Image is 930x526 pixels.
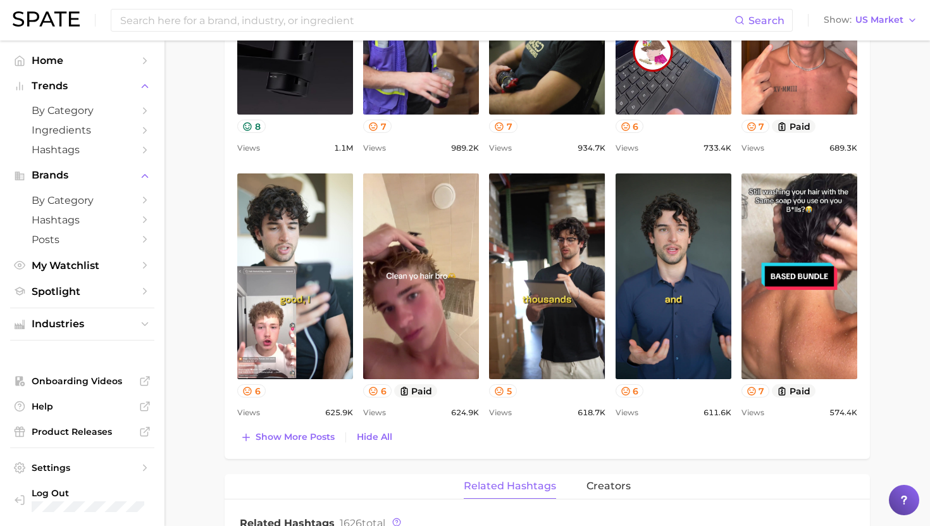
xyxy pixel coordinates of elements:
span: 733.4k [704,141,731,156]
span: 574.4k [829,405,857,420]
span: Product Releases [32,426,133,437]
button: 6 [616,120,644,133]
a: Home [10,51,154,70]
a: Log out. Currently logged in with e-mail mathilde@spate.nyc. [10,484,154,516]
button: ShowUS Market [821,12,921,28]
span: Show [824,16,852,23]
span: Views [237,405,260,420]
button: 8 [237,120,266,133]
span: 689.3k [829,141,857,156]
button: Brands [10,166,154,185]
a: Hashtags [10,210,154,230]
span: Industries [32,318,133,330]
a: by Category [10,101,154,120]
span: 625.9k [325,405,353,420]
a: My Watchlist [10,256,154,275]
span: Views [363,405,386,420]
span: by Category [32,104,133,116]
a: Spotlight [10,282,154,301]
span: Onboarding Videos [32,375,133,387]
span: US Market [855,16,903,23]
span: by Category [32,194,133,206]
input: Search here for a brand, industry, or ingredient [119,9,735,31]
span: Views [741,405,764,420]
span: 624.9k [451,405,479,420]
span: Views [741,141,764,156]
button: 5 [489,384,517,398]
button: 7 [489,120,518,133]
span: Views [489,141,512,156]
button: paid [772,384,815,398]
a: Ingredients [10,120,154,140]
span: Views [616,141,638,156]
a: by Category [10,191,154,210]
button: paid [394,384,438,398]
button: 6 [616,384,644,398]
span: Trends [32,80,133,92]
button: 7 [363,120,392,133]
span: Views [363,141,386,156]
img: SPATE [13,11,80,27]
span: Search [748,15,784,27]
span: 934.7k [578,141,605,156]
a: Hashtags [10,140,154,160]
span: Ingredients [32,124,133,136]
span: 1.1m [334,141,353,156]
span: Help [32,401,133,412]
button: Trends [10,77,154,96]
span: related hashtags [464,480,556,492]
a: Help [10,397,154,416]
span: My Watchlist [32,260,133,272]
button: 7 [741,384,770,398]
span: Views [616,405,638,420]
button: 6 [237,384,266,398]
span: Brands [32,170,133,181]
span: 618.7k [578,405,605,420]
span: Log Out [32,487,144,499]
button: Industries [10,315,154,334]
span: Show more posts [256,432,335,442]
span: Views [237,141,260,156]
span: Hide All [357,432,392,442]
a: Onboarding Videos [10,372,154,391]
span: Hashtags [32,214,133,226]
a: Settings [10,458,154,477]
a: Product Releases [10,422,154,441]
span: creators [586,480,631,492]
span: Settings [32,462,133,473]
button: Show more posts [237,429,338,446]
button: 6 [363,384,392,398]
span: Posts [32,234,133,246]
span: 989.2k [451,141,479,156]
a: Posts [10,230,154,249]
span: 611.6k [704,405,731,420]
span: Spotlight [32,285,133,297]
button: 7 [741,120,770,133]
span: Hashtags [32,144,133,156]
button: paid [772,120,815,133]
span: Home [32,54,133,66]
button: Hide All [354,429,395,446]
span: Views [489,405,512,420]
